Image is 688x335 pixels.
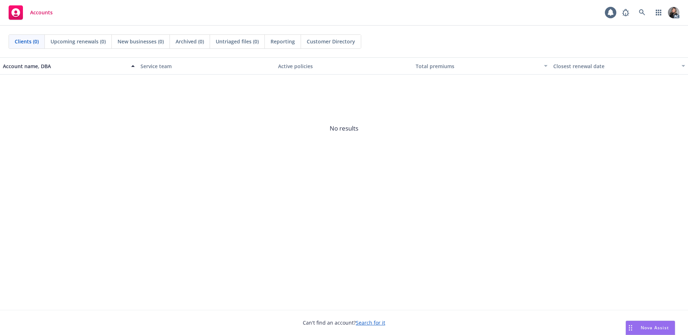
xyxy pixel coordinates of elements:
span: Clients (0) [15,38,39,45]
a: Search for it [356,319,385,326]
button: Closest renewal date [550,57,688,75]
div: Active policies [278,62,410,70]
span: Upcoming renewals (0) [51,38,106,45]
span: Reporting [271,38,295,45]
span: Untriaged files (0) [216,38,259,45]
button: Service team [138,57,275,75]
div: Account name, DBA [3,62,127,70]
span: Accounts [30,10,53,15]
span: Nova Assist [641,325,669,331]
a: Search [635,5,649,20]
span: Archived (0) [176,38,204,45]
a: Report a Bug [618,5,633,20]
div: Total premiums [416,62,540,70]
span: New businesses (0) [118,38,164,45]
div: Drag to move [626,321,635,335]
span: Can't find an account? [303,319,385,326]
img: photo [668,7,679,18]
span: Customer Directory [307,38,355,45]
button: Total premiums [413,57,550,75]
div: Service team [140,62,272,70]
button: Nova Assist [626,321,675,335]
a: Switch app [651,5,666,20]
button: Active policies [275,57,413,75]
a: Accounts [6,3,56,23]
div: Closest renewal date [553,62,677,70]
